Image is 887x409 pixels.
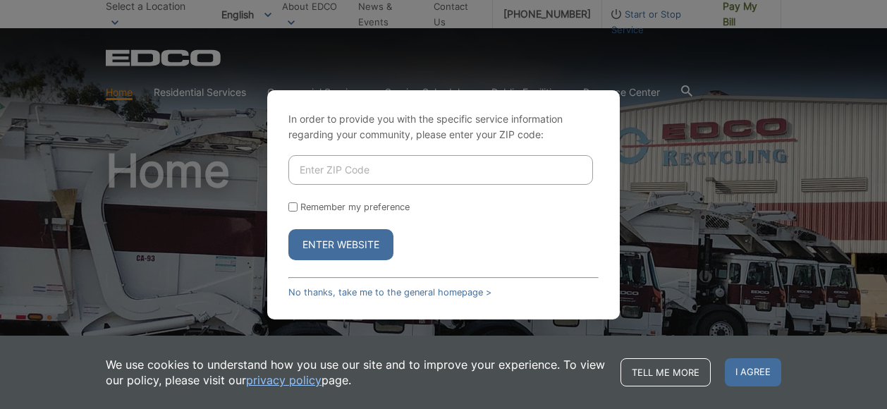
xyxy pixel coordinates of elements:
p: We use cookies to understand how you use our site and to improve your experience. To view our pol... [106,357,606,388]
a: privacy policy [246,372,322,388]
button: Enter Website [288,229,393,260]
p: In order to provide you with the specific service information regarding your community, please en... [288,111,599,142]
span: I agree [725,358,781,386]
input: Enter ZIP Code [288,155,593,185]
label: Remember my preference [300,202,410,212]
a: Tell me more [620,358,711,386]
a: No thanks, take me to the general homepage > [288,287,491,298]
